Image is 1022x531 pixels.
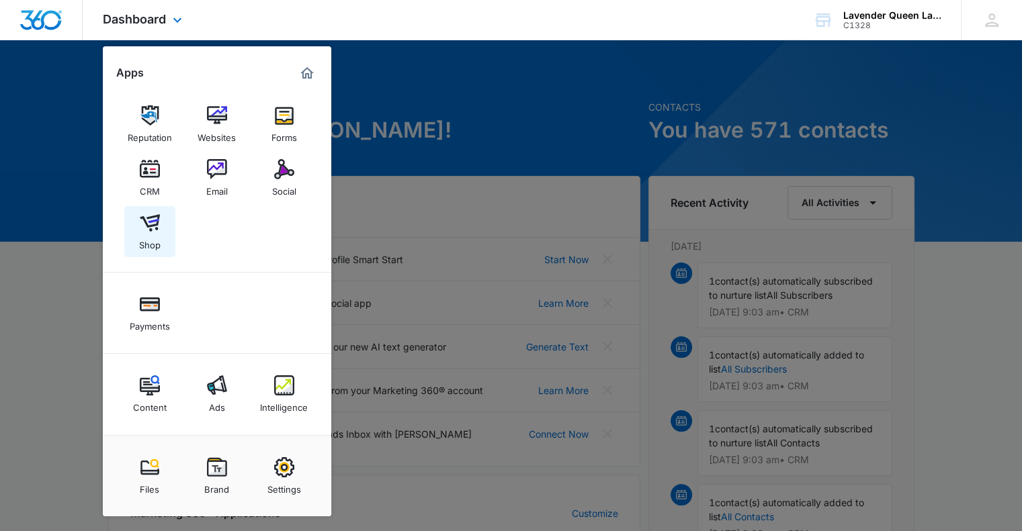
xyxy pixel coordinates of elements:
[124,287,175,338] a: Payments
[103,12,166,26] span: Dashboard
[271,126,297,143] div: Forms
[259,152,310,203] a: Social
[206,179,228,197] div: Email
[260,395,308,413] div: Intelligence
[191,450,243,501] a: Brand
[267,477,301,495] div: Settings
[139,233,161,250] div: Shop
[124,99,175,150] a: Reputation
[259,450,310,501] a: Settings
[191,152,243,203] a: Email
[204,477,229,495] div: Brand
[191,99,243,150] a: Websites
[130,314,170,332] div: Payments
[259,99,310,150] a: Forms
[259,369,310,420] a: Intelligence
[843,10,941,21] div: account name
[191,369,243,420] a: Ads
[198,126,236,143] div: Websites
[128,126,172,143] div: Reputation
[272,179,296,197] div: Social
[124,152,175,203] a: CRM
[124,206,175,257] a: Shop
[133,395,167,413] div: Content
[296,62,318,84] a: Marketing 360® Dashboard
[124,450,175,501] a: Files
[124,369,175,420] a: Content
[209,395,225,413] div: Ads
[140,179,160,197] div: CRM
[116,66,144,79] h2: Apps
[140,477,159,495] div: Files
[843,21,941,30] div: account id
